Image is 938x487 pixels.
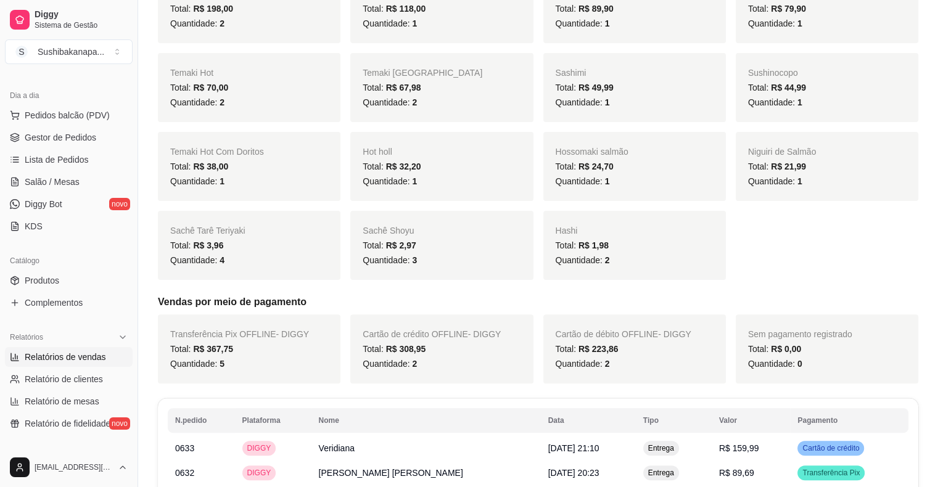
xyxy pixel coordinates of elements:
[771,162,806,171] span: R$ 21,99
[556,147,628,157] span: Hossomaki salmão
[5,39,133,64] button: Select a team
[170,329,309,339] span: Transferência Pix OFFLINE - DIGGY
[556,162,614,171] span: Total:
[175,468,194,478] span: 0632
[5,216,133,236] a: KDS
[5,391,133,411] a: Relatório de mesas
[556,255,610,265] span: Quantidade:
[5,452,133,482] button: [EMAIL_ADDRESS][DOMAIN_NAME]
[5,194,133,214] a: Diggy Botnovo
[556,97,610,107] span: Quantidade:
[5,86,133,105] div: Dia a dia
[363,4,426,14] span: Total:
[412,18,417,28] span: 1
[541,408,636,433] th: Data
[193,162,228,171] span: R$ 38,00
[548,443,599,453] span: [DATE] 21:10
[556,329,691,339] span: Cartão de débito OFFLINE - DIGGY
[170,18,224,28] span: Quantidade:
[220,97,224,107] span: 2
[363,226,414,235] span: Sachê Shoyu
[193,344,233,354] span: R$ 367,75
[578,344,619,354] span: R$ 223,86
[605,255,610,265] span: 2
[5,293,133,313] a: Complementos
[748,162,806,171] span: Total:
[412,359,417,369] span: 2
[636,408,712,433] th: Tipo
[556,68,586,78] span: Sashimi
[412,255,417,265] span: 3
[363,18,417,28] span: Quantidade:
[386,4,426,14] span: R$ 118,00
[25,131,96,144] span: Gestor de Pedidos
[170,176,224,186] span: Quantidade:
[245,443,274,453] span: DIGGY
[35,20,128,30] span: Sistema de Gestão
[363,344,426,354] span: Total:
[10,332,43,342] span: Relatórios
[386,240,416,250] span: R$ 2,97
[363,359,417,369] span: Quantidade:
[170,359,224,369] span: Quantidade:
[719,468,754,478] span: R$ 89,69
[556,344,619,354] span: Total:
[5,150,133,170] a: Lista de Pedidos
[646,443,677,453] span: Entrega
[25,373,103,385] span: Relatório de clientes
[35,462,113,472] span: [EMAIL_ADDRESS][DOMAIN_NAME]
[363,176,417,186] span: Quantidade:
[800,443,862,453] span: Cartão de crédito
[578,240,609,250] span: R$ 1,98
[170,255,224,265] span: Quantidade:
[25,198,62,210] span: Diggy Bot
[797,18,802,28] span: 1
[25,351,106,363] span: Relatórios de vendas
[175,443,194,453] span: 0633
[605,18,610,28] span: 1
[25,297,83,309] span: Complementos
[556,4,614,14] span: Total:
[556,226,578,235] span: Hashi
[15,46,28,58] span: S
[556,18,610,28] span: Quantidade:
[771,83,806,92] span: R$ 44,99
[748,147,817,157] span: Niguiri de Salmão
[170,68,213,78] span: Temaki Hot
[170,4,233,14] span: Total:
[363,83,421,92] span: Total:
[363,147,392,157] span: Hot holl
[797,359,802,369] span: 0
[25,176,80,188] span: Salão / Mesas
[25,109,110,121] span: Pedidos balcão (PDV)
[712,408,791,433] th: Valor
[719,443,759,453] span: R$ 159,99
[386,344,426,354] span: R$ 308,95
[605,176,610,186] span: 1
[5,128,133,147] a: Gestor de Pedidos
[771,344,801,354] span: R$ 0,00
[412,176,417,186] span: 1
[25,274,59,287] span: Produtos
[170,97,224,107] span: Quantidade:
[797,97,802,107] span: 1
[748,97,802,107] span: Quantidade:
[363,97,417,107] span: Quantidade:
[158,295,918,309] h5: Vendas por meio de pagamento
[170,162,228,171] span: Total:
[556,83,614,92] span: Total:
[170,83,228,92] span: Total:
[170,147,264,157] span: Temaki Hot Com Doritos
[5,172,133,192] a: Salão / Mesas
[25,220,43,232] span: KDS
[605,359,610,369] span: 2
[748,176,802,186] span: Quantidade:
[797,176,802,186] span: 1
[748,329,852,339] span: Sem pagamento registrado
[220,176,224,186] span: 1
[5,5,133,35] a: DiggySistema de Gestão
[220,18,224,28] span: 2
[556,240,609,250] span: Total:
[548,468,599,478] span: [DATE] 20:23
[193,83,228,92] span: R$ 70,00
